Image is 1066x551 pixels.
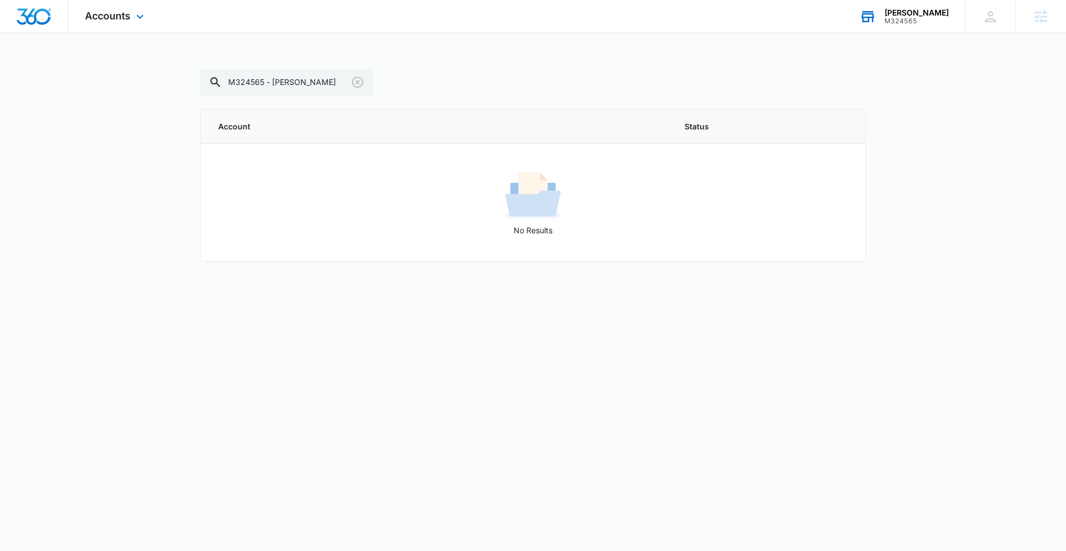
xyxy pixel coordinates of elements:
[884,17,949,25] div: account id
[200,69,373,96] input: Search...
[685,121,741,132] span: Status
[884,8,949,17] div: account name
[349,73,366,91] button: Clear
[218,121,658,132] span: Account
[85,10,130,22] span: Accounts
[201,224,865,236] p: No Results
[505,169,561,224] img: No Results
